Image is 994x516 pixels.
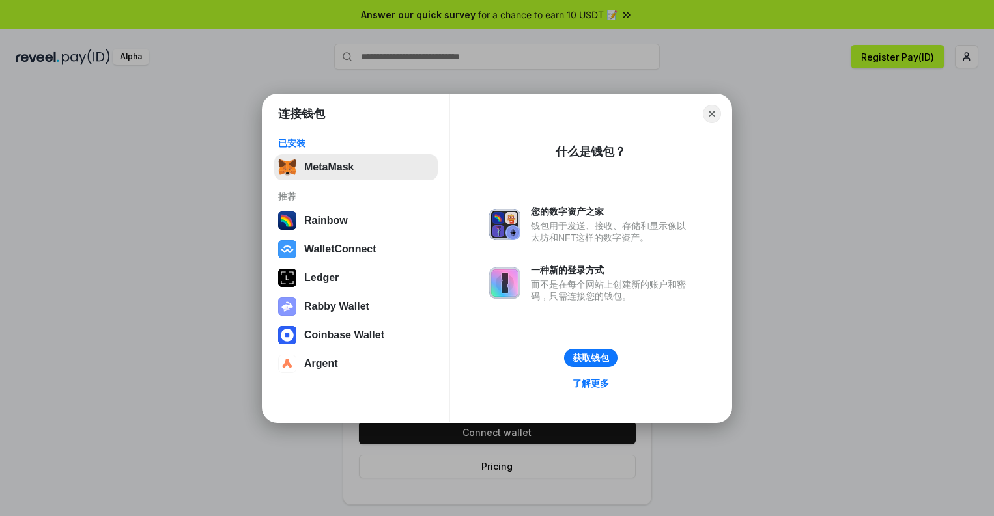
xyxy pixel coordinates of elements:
a: 了解更多 [565,375,617,392]
button: Close [703,105,721,123]
button: Ledger [274,265,438,291]
img: svg+xml,%3Csvg%20xmlns%3D%22http%3A%2F%2Fwww.w3.org%2F2000%2Fsvg%22%20fill%3D%22none%22%20viewBox... [489,209,520,240]
div: 了解更多 [573,377,609,389]
button: MetaMask [274,154,438,180]
img: svg+xml,%3Csvg%20fill%3D%22none%22%20height%3D%2233%22%20viewBox%3D%220%200%2035%2033%22%20width%... [278,158,296,176]
button: Argent [274,351,438,377]
button: WalletConnect [274,236,438,262]
div: Rainbow [304,215,348,226]
div: Coinbase Wallet [304,329,384,341]
img: svg+xml,%3Csvg%20width%3D%2228%22%20height%3D%2228%22%20viewBox%3D%220%200%2028%2028%22%20fill%3D... [278,326,296,344]
div: 已安装 [278,137,434,149]
div: MetaMask [304,161,354,173]
div: 推荐 [278,191,434,202]
div: Rabby Wallet [304,301,369,312]
div: 钱包用于发送、接收、存储和显示像以太坊和NFT这样的数字资产。 [531,220,692,243]
button: Rabby Wallet [274,293,438,319]
img: svg+xml,%3Csvg%20width%3D%2228%22%20height%3D%2228%22%20viewBox%3D%220%200%2028%2028%22%20fill%3D... [278,240,296,258]
div: 您的数字资产之家 [531,206,692,217]
img: svg+xml,%3Csvg%20width%3D%2228%22%20height%3D%2228%22%20viewBox%3D%220%200%2028%2028%22%20fill%3D... [278,355,296,373]
button: Rainbow [274,208,438,234]
button: 获取钱包 [564,349,618,367]
img: svg+xml,%3Csvg%20width%3D%22120%22%20height%3D%22120%22%20viewBox%3D%220%200%20120%20120%22%20fil... [278,211,296,230]
div: WalletConnect [304,243,376,255]
img: svg+xml,%3Csvg%20xmlns%3D%22http%3A%2F%2Fwww.w3.org%2F2000%2Fsvg%22%20width%3D%2228%22%20height%3... [278,269,296,287]
div: 而不是在每个网站上创建新的账户和密码，只需连接您的钱包。 [531,278,692,302]
div: 什么是钱包？ [556,144,626,159]
div: Ledger [304,272,339,284]
button: Coinbase Wallet [274,322,438,348]
div: 获取钱包 [573,352,609,364]
div: 一种新的登录方式 [531,264,692,276]
img: svg+xml,%3Csvg%20xmlns%3D%22http%3A%2F%2Fwww.w3.org%2F2000%2Fsvg%22%20fill%3D%22none%22%20viewBox... [278,297,296,316]
img: svg+xml,%3Csvg%20xmlns%3D%22http%3A%2F%2Fwww.w3.org%2F2000%2Fsvg%22%20fill%3D%22none%22%20viewBox... [489,267,520,299]
div: Argent [304,358,338,370]
h1: 连接钱包 [278,106,325,122]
